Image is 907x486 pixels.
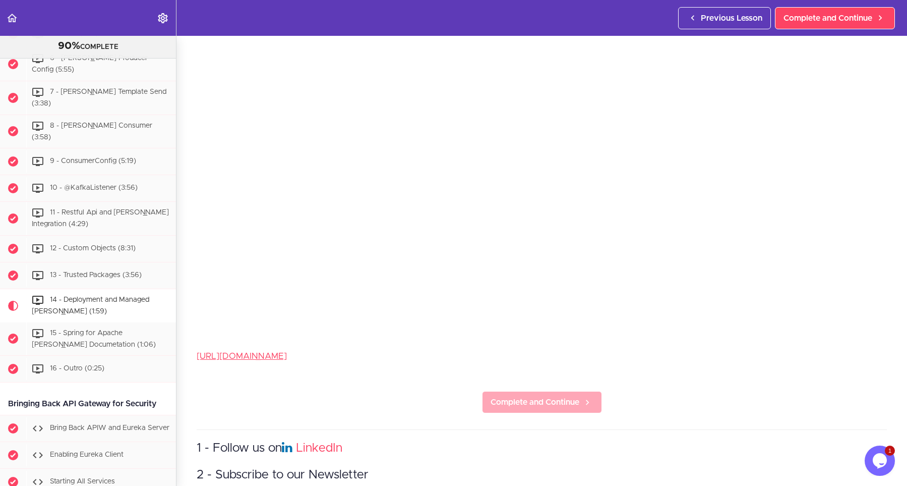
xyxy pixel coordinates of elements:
span: Bring Back APIW and Eureka Server [50,425,169,432]
svg: Settings Menu [157,12,169,24]
span: Previous Lesson [701,12,762,24]
span: 16 - Outro (0:25) [50,365,104,372]
h3: 2 - Subscribe to our Newsletter [197,467,887,483]
a: Complete and Continue [775,7,895,29]
span: 12 - Custom Objects (8:31) [50,245,136,252]
span: Starting All Services [50,478,115,485]
span: 14 - Deployment and Managed [PERSON_NAME] (1:59) [32,296,149,315]
span: 9 - ConsumerConfig (5:19) [50,158,136,165]
iframe: chat widget [865,446,897,476]
svg: Back to course curriculum [6,12,18,24]
span: 7 - [PERSON_NAME] Template Send (3:38) [32,88,166,107]
span: Complete and Continue [783,12,872,24]
a: Previous Lesson [678,7,771,29]
span: Complete and Continue [491,396,579,408]
span: 10 - @KafkaListener (3:56) [50,185,138,192]
a: LinkedIn [296,442,342,454]
span: 11 - Restful Api and [PERSON_NAME] Integration (4:29) [32,209,169,228]
span: 15 - Spring for Apache [PERSON_NAME] Documetation (1:06) [32,330,156,348]
h3: 1 - Follow us on [197,440,887,457]
span: Enabling Eureka Client [50,452,124,459]
div: COMPLETE [13,40,163,53]
span: 90% [58,41,80,51]
span: 8 - [PERSON_NAME] Consumer (3:58) [32,122,152,141]
a: Complete and Continue [482,391,602,413]
span: 13 - Trusted Packages (3:56) [50,272,142,279]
